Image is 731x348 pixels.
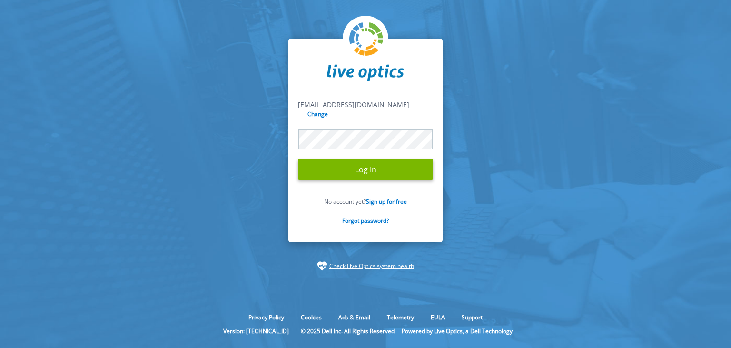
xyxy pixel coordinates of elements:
[342,217,389,225] a: Forgot password?
[349,22,384,57] img: liveoptics-logo.svg
[327,64,404,81] img: liveoptics-word.svg
[380,313,421,321] a: Telemetry
[218,327,294,335] li: Version: [TECHNICAL_ID]
[306,109,331,119] input: Change
[241,313,291,321] a: Privacy Policy
[296,327,399,335] li: © 2025 Dell Inc. All Rights Reserved
[294,313,329,321] a: Cookies
[317,261,327,271] img: status-check-icon.svg
[298,100,409,109] span: [EMAIL_ADDRESS][DOMAIN_NAME]
[298,198,433,206] p: No account yet?
[454,313,490,321] a: Support
[366,198,407,206] a: Sign up for free
[331,313,377,321] a: Ads & Email
[402,327,513,335] li: Powered by Live Optics, a Dell Technology
[298,159,433,180] input: Log In
[424,313,452,321] a: EULA
[329,261,414,271] a: Check Live Optics system health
